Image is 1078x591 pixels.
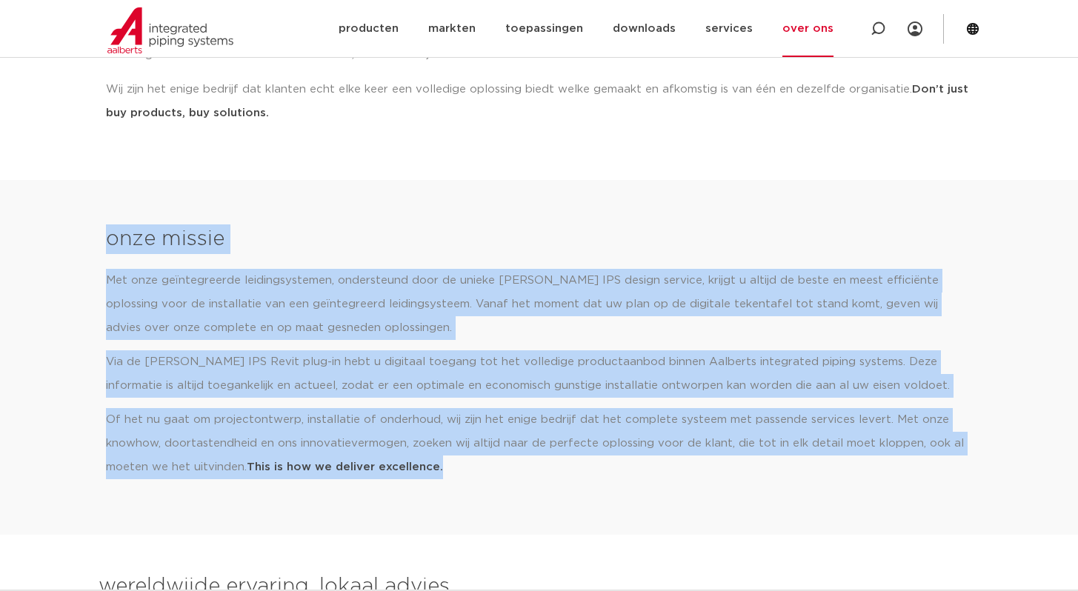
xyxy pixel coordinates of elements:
[106,350,973,398] p: Via de [PERSON_NAME] IPS Revit plug-in hebt u digitaal toegang tot het volledige productaanbod bi...
[106,78,973,125] p: Wij zijn het enige bedrijf dat klanten echt elke keer een volledige oplossing biedt welke gemaakt...
[106,224,973,254] h3: onze missie
[106,408,973,479] p: Of het nu gaat om projectontwerp, installatie of onderhoud, wij zijn het enige bedrijf dat het co...
[247,461,443,473] b: This is how we deliver excellence.
[106,84,968,118] strong: Don’t just buy products, buy solutions.
[106,269,973,340] p: Met onze geïntegreerde leidingsystemen, ondersteund door de unieke [PERSON_NAME] IPS design servi...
